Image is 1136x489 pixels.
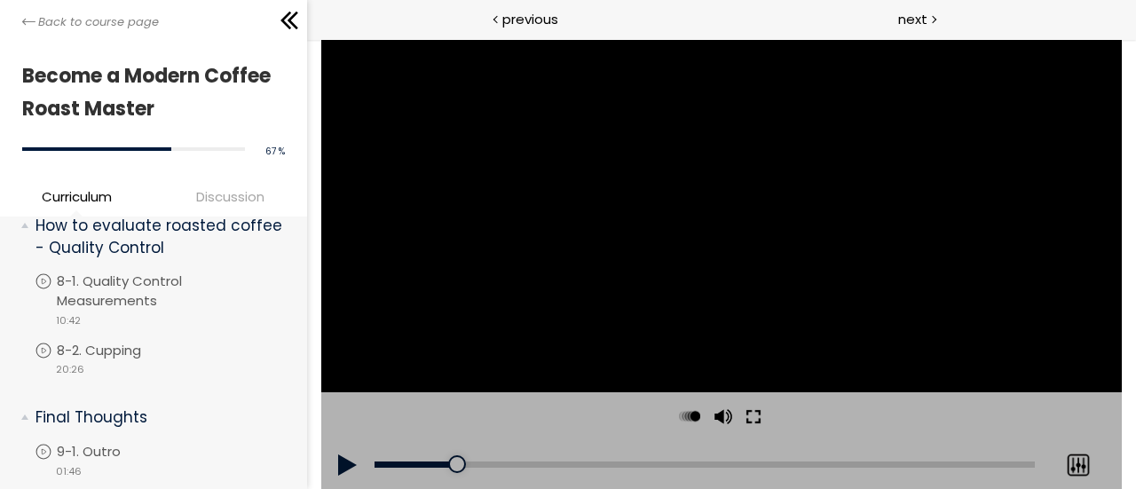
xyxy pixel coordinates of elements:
[502,9,558,29] span: previous
[898,9,927,29] span: next
[265,145,285,158] span: 67 %
[369,353,396,402] button: Play back rate
[22,59,276,126] h1: Become a Modern Coffee Roast Master
[401,353,428,402] button: Volume
[22,13,159,31] a: Back to course page
[367,353,398,402] div: Change playback rate
[158,186,303,207] span: Discussion
[35,406,285,429] p: Final Thoughts
[42,186,112,207] span: Curriculum
[35,215,285,258] p: How to evaluate roasted coffee - Quality Control
[38,13,159,31] span: Back to course page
